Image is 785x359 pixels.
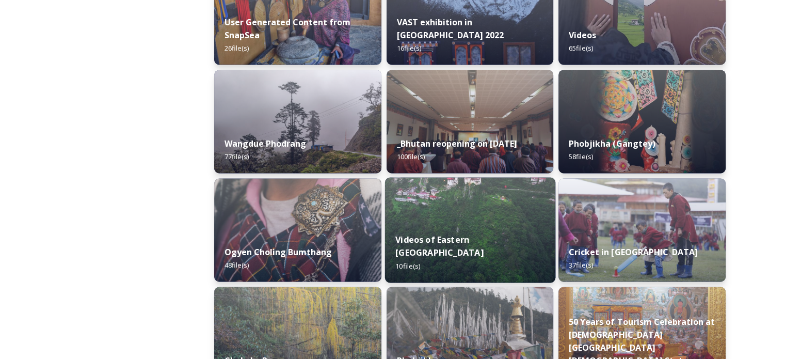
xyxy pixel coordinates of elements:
[225,246,332,258] strong: Ogyen Choling Bumthang
[569,246,697,258] strong: Cricket in [GEOGRAPHIC_DATA]
[395,233,483,258] strong: Videos of Eastern [GEOGRAPHIC_DATA]
[397,152,425,161] span: 100 file(s)
[397,43,421,53] span: 16 file(s)
[225,260,249,270] span: 48 file(s)
[558,178,726,282] img: Bhutan%2520Cricket%25201.jpeg
[397,17,504,41] strong: VAST exhibition in [GEOGRAPHIC_DATA] 2022
[225,152,249,161] span: 77 file(s)
[397,138,517,149] strong: _Bhutan reopening on [DATE]
[569,152,593,161] span: 58 file(s)
[225,138,306,149] strong: Wangdue Phodrang
[225,17,350,41] strong: User Generated Content from SnapSea
[569,29,596,41] strong: Videos
[214,178,381,282] img: Ogyen%2520Choling%2520by%2520Matt%2520Dutile5.jpg
[387,70,554,173] img: DSC00319.jpg
[225,43,249,53] span: 26 file(s)
[569,260,593,270] span: 37 file(s)
[395,261,420,270] span: 10 file(s)
[214,70,381,173] img: 2022-10-01%252016.15.46.jpg
[569,43,593,53] span: 65 file(s)
[569,138,655,149] strong: Phobjikha (Gangtey)
[385,177,555,283] img: East%2520Bhutan%2520-%2520Khoma%25204K%2520Color%2520Graded.jpg
[558,70,726,173] img: Phobjika%2520by%2520Matt%2520Dutile2.jpg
